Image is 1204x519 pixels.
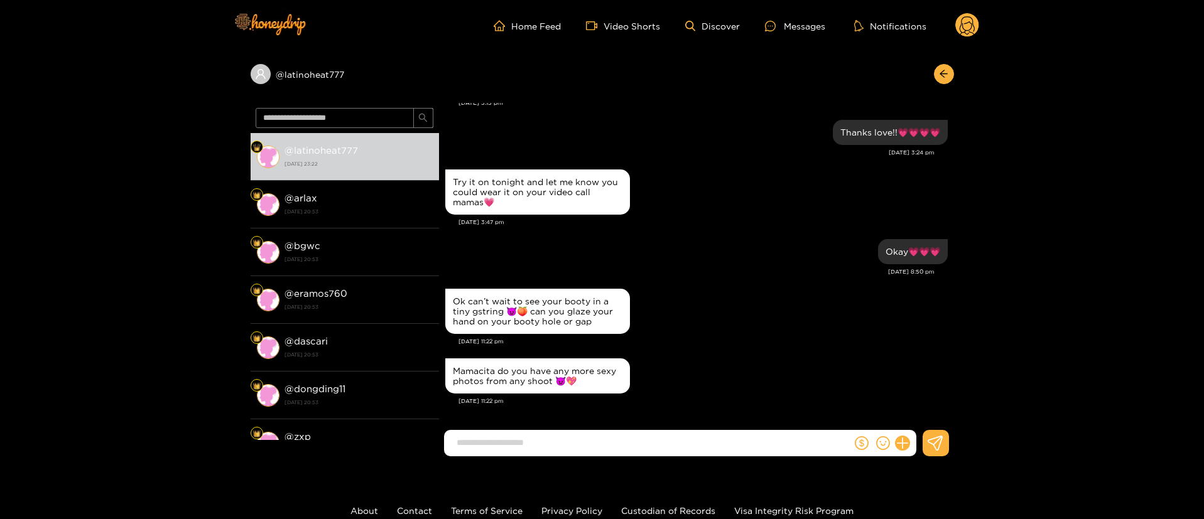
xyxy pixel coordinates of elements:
[445,267,935,276] div: [DATE] 8:50 pm
[253,430,261,437] img: Fan Level
[586,20,604,31] span: video-camera
[418,113,428,124] span: search
[939,69,948,80] span: arrow-left
[413,108,433,128] button: search
[285,431,311,442] strong: @ zxp
[453,366,622,386] div: Mamacita do you have any more sexy photos from any shoot 😈💖
[285,240,320,251] strong: @ bgwc
[852,434,871,452] button: dollar
[253,287,261,294] img: Fan Level
[878,239,948,264] div: Sep. 25, 8:50 pm
[840,127,940,137] div: Thanks love!!💗💗💗💗
[494,20,511,31] span: home
[458,218,948,227] div: [DATE] 3:47 pm
[253,191,261,199] img: Fan Level
[257,336,279,359] img: conversation
[850,19,930,32] button: Notifications
[445,148,935,157] div: [DATE] 3:24 pm
[541,506,602,515] a: Privacy Policy
[285,288,347,299] strong: @ eramos760
[833,120,948,145] div: Sep. 25, 3:24 pm
[253,334,261,342] img: Fan Level
[685,21,740,31] a: Discover
[458,397,948,405] div: [DATE] 11:22 pm
[257,384,279,407] img: conversation
[251,64,439,84] div: @latinoheat777
[445,289,630,334] div: Sep. 25, 11:22 pm
[257,146,279,168] img: conversation
[397,506,432,515] a: Contact
[445,169,630,215] div: Sep. 25, 3:47 pm
[451,506,523,515] a: Terms of Service
[257,241,279,264] img: conversation
[876,436,890,450] span: smile
[350,506,378,515] a: About
[765,19,825,33] div: Messages
[586,20,660,31] a: Video Shorts
[494,20,561,31] a: Home Feed
[285,193,317,203] strong: @ arlax
[855,436,869,450] span: dollar
[285,145,358,156] strong: @ latinoheat777
[734,506,854,515] a: Visa Integrity Risk Program
[255,68,266,80] span: user
[257,193,279,216] img: conversation
[285,206,433,217] strong: [DATE] 20:53
[453,296,622,326] div: Ok can’t wait to see your booty in a tiny gstring 😈🍑 can you glaze your hand on your booty hole o...
[253,239,261,247] img: Fan Level
[257,289,279,311] img: conversation
[445,358,630,393] div: Sep. 25, 11:22 pm
[285,349,433,360] strong: [DATE] 20:53
[285,158,433,169] strong: [DATE] 23:22
[886,247,940,257] div: Okay💗💗💗
[253,382,261,390] img: Fan Level
[285,397,433,408] strong: [DATE] 20:53
[257,432,279,454] img: conversation
[621,506,715,515] a: Custodian of Records
[458,337,948,346] div: [DATE] 11:22 pm
[934,64,954,84] button: arrow-left
[453,177,622,207] div: Try it on tonight and let me know you could wear it on your video call mamas💗
[253,144,261,151] img: Fan Level
[285,254,433,265] strong: [DATE] 20:53
[285,383,345,394] strong: @ dongding11
[285,336,328,346] strong: @ dascari
[458,99,948,107] div: [DATE] 3:15 pm
[285,301,433,313] strong: [DATE] 20:53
